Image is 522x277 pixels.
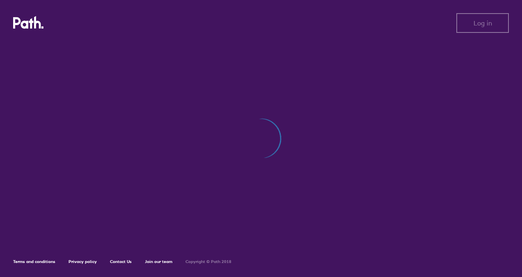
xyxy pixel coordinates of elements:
a: Join our team [145,259,172,264]
a: Contact Us [110,259,132,264]
span: Log in [474,19,492,27]
a: Privacy policy [69,259,97,264]
a: Terms and conditions [13,259,55,264]
button: Log in [456,13,509,33]
h6: Copyright © Path 2018 [185,259,231,264]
